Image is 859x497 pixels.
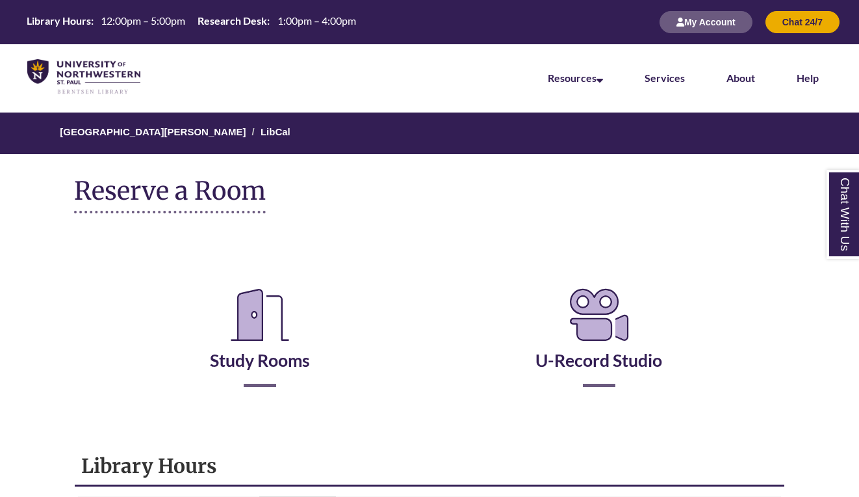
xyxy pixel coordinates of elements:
[535,317,662,371] a: U-Record Studio
[74,177,266,213] h1: Reserve a Room
[548,72,603,84] a: Resources
[645,72,685,84] a: Services
[81,453,778,478] h1: Library Hours
[21,14,96,28] th: Library Hours:
[74,113,785,154] nav: Breadcrumb
[660,16,752,27] a: My Account
[192,14,272,28] th: Research Desk:
[21,14,361,31] a: Hours Today
[60,126,246,137] a: [GEOGRAPHIC_DATA][PERSON_NAME]
[101,14,185,27] span: 12:00pm – 5:00pm
[74,246,785,425] div: Reserve a Room
[765,16,840,27] a: Chat 24/7
[726,72,755,84] a: About
[765,11,840,33] button: Chat 24/7
[21,14,361,29] table: Hours Today
[210,317,310,371] a: Study Rooms
[27,59,140,95] img: UNWSP Library Logo
[797,72,819,84] a: Help
[261,126,290,137] a: LibCal
[277,14,356,27] span: 1:00pm – 4:00pm
[660,11,752,33] button: My Account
